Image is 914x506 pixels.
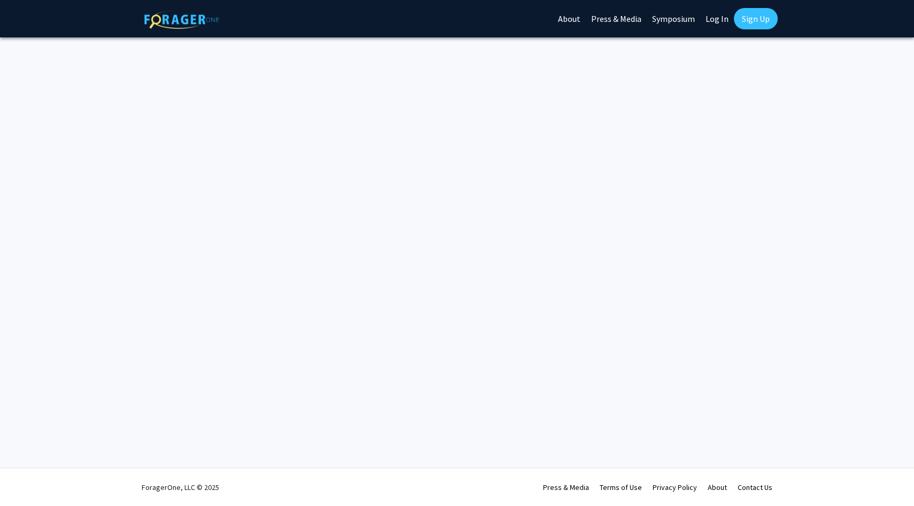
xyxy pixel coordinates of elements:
a: Terms of Use [600,482,642,492]
a: Contact Us [738,482,772,492]
div: ForagerOne, LLC © 2025 [142,469,219,506]
a: Privacy Policy [653,482,697,492]
a: About [708,482,727,492]
a: Press & Media [543,482,589,492]
img: ForagerOne Logo [144,10,219,29]
a: Sign Up [734,8,778,29]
